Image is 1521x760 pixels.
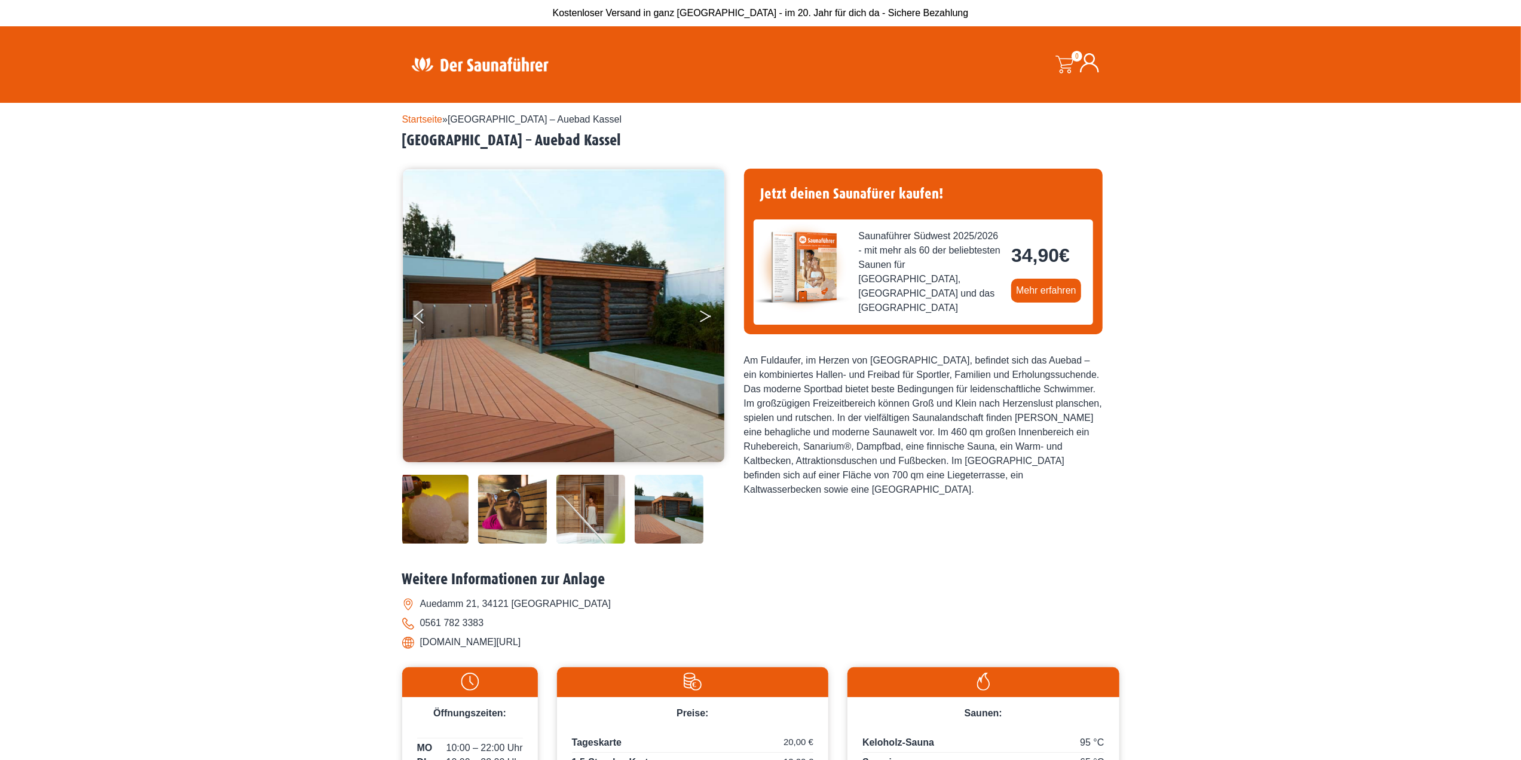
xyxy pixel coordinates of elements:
span: Preise: [677,708,708,718]
p: Tageskarte [572,735,813,753]
span: MO [417,741,433,755]
span: Saunen: [965,708,1002,718]
h2: [GEOGRAPHIC_DATA] – Auebad Kassel [402,132,1119,150]
span: » [402,114,622,124]
span: Öffnungszeiten: [433,708,506,718]
span: [GEOGRAPHIC_DATA] – Auebad Kassel [448,114,622,124]
span: € [1059,245,1070,266]
li: 0561 782 3383 [402,614,1119,633]
a: Startseite [402,114,443,124]
span: Keloholz-Sauna [862,737,934,747]
li: [DOMAIN_NAME][URL] [402,633,1119,652]
a: Mehr erfahren [1011,279,1081,303]
h4: Jetzt deinen Saunafürer kaufen! [754,178,1093,210]
img: Preise-weiss.svg [563,673,822,691]
img: Flamme-weiss.svg [853,673,1113,691]
img: Uhr-weiss.svg [408,673,532,691]
span: 20,00 € [784,735,813,749]
button: Next [699,304,729,334]
button: Previous [414,304,444,334]
img: der-saunafuehrer-2025-suedwest.jpg [754,219,849,315]
div: Am Fuldaufer, im Herzen von [GEOGRAPHIC_DATA], befindet sich das Auebad – ein kombiniertes Hallen... [744,353,1103,497]
span: 0 [1072,51,1082,62]
bdi: 34,90 [1011,245,1070,266]
h2: Weitere Informationen zur Anlage [402,570,1119,589]
span: Saunaführer Südwest 2025/2026 - mit mehr als 60 der beliebtesten Saunen für [GEOGRAPHIC_DATA], [G... [859,229,1002,315]
li: Auedamm 21, 34121 [GEOGRAPHIC_DATA] [402,594,1119,614]
span: 95 °C [1080,735,1104,750]
span: 10:00 – 22:00 Uhr [446,741,523,755]
span: Kostenloser Versand in ganz [GEOGRAPHIC_DATA] - im 20. Jahr für dich da - Sichere Bezahlung [553,8,969,18]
